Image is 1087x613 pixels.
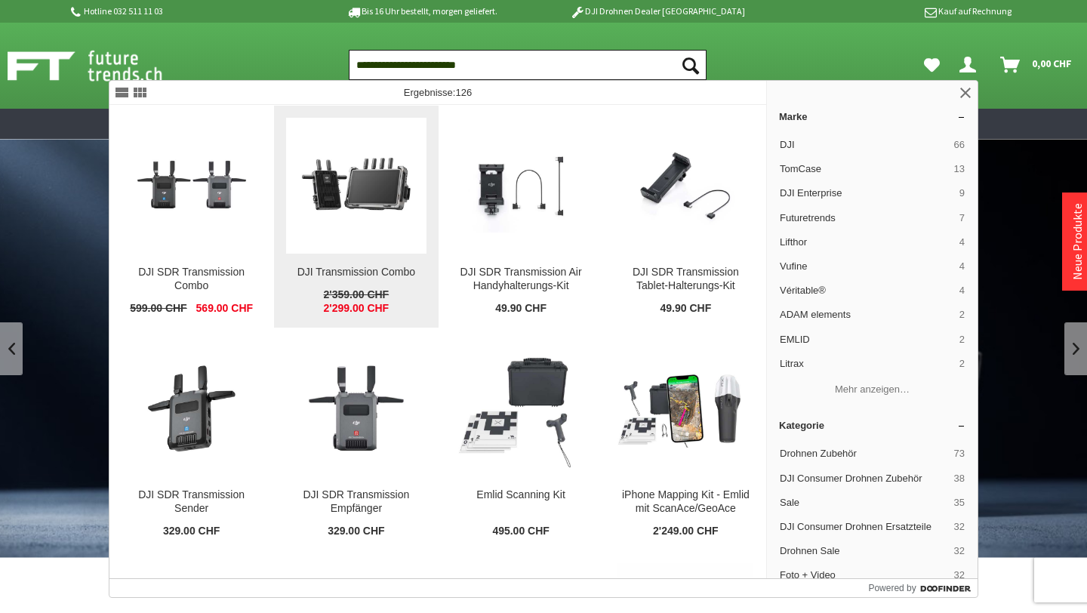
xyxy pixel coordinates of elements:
[324,288,390,302] span: 2'359.00 CHF
[780,357,953,371] span: Litrax
[780,544,948,558] span: Drohnen Sale
[196,302,253,316] span: 569.00 CHF
[954,496,965,510] span: 35
[780,236,953,249] span: Lifthor
[954,472,965,485] span: 38
[288,340,424,476] img: DJI SDR Transmission Empfänger
[540,2,775,20] p: DJI Drohnen Dealer [GEOGRAPHIC_DATA]
[959,333,965,347] span: 2
[959,211,965,225] span: 7
[959,186,965,200] span: 9
[616,488,756,516] div: iPhone Mapping Kit - Emlid mit ScanAce/GeoAce
[349,50,707,80] input: Produkt, Marke, Kategorie, EAN, Artikelnummer…
[959,284,965,297] span: 4
[604,328,768,550] a: iPhone Mapping Kit - Emlid mit ScanAce/GeoAce iPhone Mapping Kit - Emlid mit ScanAce/GeoAce 2'249...
[451,488,591,502] div: Emlid Scanning Kit
[780,260,953,273] span: Vufine
[8,47,196,85] img: Shop Futuretrends - zur Startseite wechseln
[453,340,589,476] img: Emlid Scanning Kit
[286,266,426,279] div: DJI Transmission Combo
[122,266,261,293] div: DJI SDR Transmission Combo
[780,568,948,582] span: Foto + Video
[954,568,965,582] span: 32
[616,266,756,293] div: DJI SDR Transmission Tablet-Halterungs-Kit
[653,525,719,538] span: 2'249.00 CHF
[780,162,948,176] span: TomCase
[767,414,978,437] a: Kategorie
[130,302,186,316] span: 599.00 CHF
[868,581,916,595] span: Powered by
[404,87,472,98] span: Ergebnisse:
[954,520,965,534] span: 32
[328,525,384,538] span: 329.00 CHF
[868,579,978,597] a: Powered by
[604,106,768,328] a: DJI SDR Transmission Tablet-Halterungs-Kit DJI SDR Transmission Tablet-Halterungs-Kit 49.90 CHF
[780,472,948,485] span: DJI Consumer Drohnen Zubehör
[780,138,948,152] span: DJI
[959,357,965,371] span: 2
[122,488,261,516] div: DJI SDR Transmission Sender
[675,50,707,80] button: Suchen
[661,302,712,316] span: 49.90 CHF
[492,525,549,538] span: 495.00 CHF
[124,340,260,476] img: DJI SDR Transmission Sender
[455,87,472,98] span: 126
[616,139,756,233] img: DJI SDR Transmission Tablet-Halterungs-Kit
[324,302,390,316] span: 2'299.00 CHF
[775,2,1011,20] p: Kauf auf Rechnung
[959,236,965,249] span: 4
[124,118,260,254] img: DJI SDR Transmission Combo
[439,106,603,328] a: DJI SDR Transmission Air Handyhalterungs-Kit DJI SDR Transmission Air Handyhalterungs-Kit 49.90 CHF
[767,105,978,128] a: Marke
[954,447,965,461] span: 73
[286,488,426,516] div: DJI SDR Transmission Empfänger
[495,302,547,316] span: 49.90 CHF
[68,2,303,20] p: Hotline 032 511 11 03
[954,138,965,152] span: 66
[773,377,972,402] button: Mehr anzeigen…
[780,186,953,200] span: DJI Enterprise
[780,211,953,225] span: Futuretrends
[1032,51,1072,75] span: 0,00 CHF
[780,333,953,347] span: EMLID
[780,284,953,297] span: Véritable®
[953,50,988,80] a: Dein Konto
[439,328,603,550] a: Emlid Scanning Kit Emlid Scanning Kit 495.00 CHF
[109,106,273,328] a: DJI SDR Transmission Combo DJI SDR Transmission Combo 599.00 CHF 569.00 CHF
[303,2,539,20] p: Bis 16 Uhr bestellt, morgen geliefert.
[451,266,591,293] div: DJI SDR Transmission Air Handyhalterungs-Kit
[780,308,953,322] span: ADAM elements
[1070,203,1085,280] a: Neue Produkte
[780,520,948,534] span: DJI Consumer Drohnen Ersatzteile
[274,328,438,550] a: DJI SDR Transmission Empfänger DJI SDR Transmission Empfänger 329.00 CHF
[163,525,220,538] span: 329.00 CHF
[994,50,1079,80] a: Warenkorb
[109,328,273,550] a: DJI SDR Transmission Sender DJI SDR Transmission Sender 329.00 CHF
[959,308,965,322] span: 2
[616,369,756,448] img: iPhone Mapping Kit - Emlid mit ScanAce/GeoAce
[780,496,948,510] span: Sale
[959,260,965,273] span: 4
[916,50,947,80] a: Meine Favoriten
[274,106,438,328] a: DJI Transmission Combo DJI Transmission Combo 2'359.00 CHF 2'299.00 CHF
[954,544,965,558] span: 32
[954,162,965,176] span: 13
[780,447,948,461] span: Drohnen Zubehör
[451,139,591,233] img: DJI SDR Transmission Air Handyhalterungs-Kit
[288,118,424,254] img: DJI Transmission Combo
